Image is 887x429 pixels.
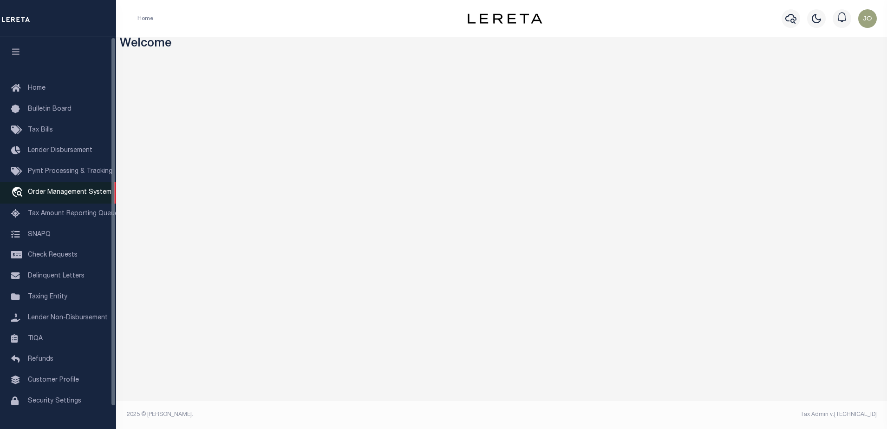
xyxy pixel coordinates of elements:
[28,231,51,238] span: SNAPQ
[28,398,81,404] span: Security Settings
[28,356,53,363] span: Refunds
[509,410,877,419] div: Tax Admin v.[TECHNICAL_ID]
[28,294,67,300] span: Taxing Entity
[137,14,153,23] li: Home
[11,187,26,199] i: travel_explore
[28,377,79,383] span: Customer Profile
[28,189,111,196] span: Order Management System
[28,273,85,279] span: Delinquent Letters
[468,13,542,24] img: logo-dark.svg
[28,315,108,321] span: Lender Non-Disbursement
[28,106,72,112] span: Bulletin Board
[28,85,46,92] span: Home
[28,127,53,133] span: Tax Bills
[120,37,884,52] h3: Welcome
[28,252,78,258] span: Check Requests
[28,335,43,342] span: TIQA
[28,168,112,175] span: Pymt Processing & Tracking
[28,211,118,217] span: Tax Amount Reporting Queue
[28,147,92,154] span: Lender Disbursement
[858,9,877,28] img: svg+xml;base64,PHN2ZyB4bWxucz0iaHR0cDovL3d3dy53My5vcmcvMjAwMC9zdmciIHBvaW50ZXItZXZlbnRzPSJub25lIi...
[120,410,502,419] div: 2025 © [PERSON_NAME].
